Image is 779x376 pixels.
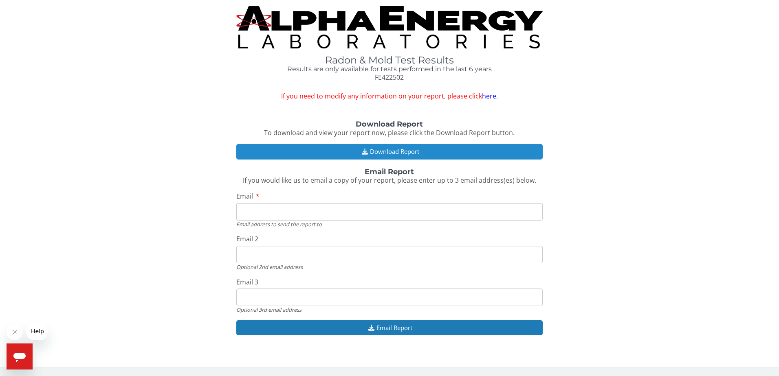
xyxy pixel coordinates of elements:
div: Optional 2nd email address [236,263,543,271]
a: here. [482,92,498,101]
span: Email 2 [236,234,258,243]
h4: Results are only available for tests performed in the last 6 years [236,66,543,73]
div: Optional 3rd email address [236,306,543,313]
strong: Email Report [365,167,414,176]
span: If you need to modify any information on your report, please click [236,92,543,101]
button: Email Report [236,320,543,335]
iframe: Button to launch messaging window [7,343,33,369]
h1: Radon & Mold Test Results [236,55,543,66]
span: If you would like us to email a copy of your report, please enter up to 3 email address(es) below. [243,176,536,185]
iframe: Close message [7,324,23,340]
strong: Download Report [356,120,423,129]
img: TightCrop.jpg [236,6,543,48]
iframe: Message from company [26,322,48,340]
span: To download and view your report now, please click the Download Report button. [264,128,515,137]
button: Download Report [236,144,543,159]
div: Email address to send the report to [236,221,543,228]
span: Email 3 [236,278,258,286]
span: FE422502 [375,73,404,82]
span: Email [236,192,253,201]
